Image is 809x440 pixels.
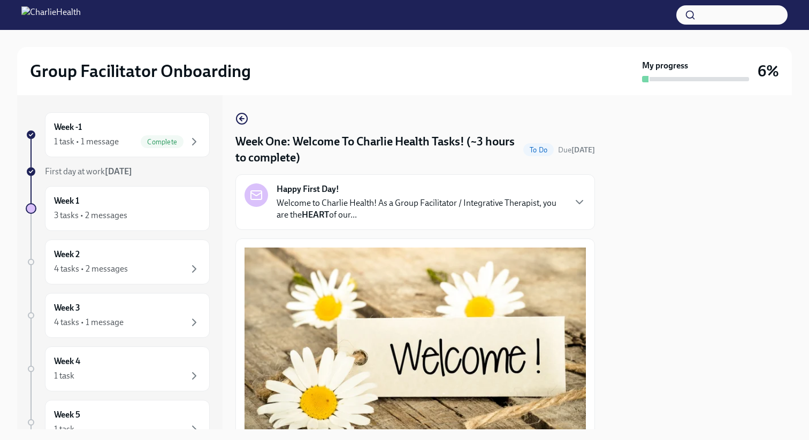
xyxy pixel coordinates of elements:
div: 1 task [54,423,74,435]
div: 1 task • 1 message [54,136,119,148]
img: CharlieHealth [21,6,81,24]
strong: HEART [302,210,329,220]
div: 3 tasks • 2 messages [54,210,127,221]
div: 1 task [54,370,74,382]
div: 4 tasks • 1 message [54,317,124,328]
a: Week -11 task • 1 messageComplete [26,112,210,157]
p: Welcome to Charlie Health! As a Group Facilitator / Integrative Therapist, you are the of our... [277,197,564,221]
h6: Week 2 [54,249,80,260]
h2: Group Facilitator Onboarding [30,60,251,82]
strong: My progress [642,60,688,72]
a: Week 41 task [26,346,210,391]
strong: Happy First Day! [277,183,339,195]
div: 4 tasks • 2 messages [54,263,128,275]
h3: 6% [758,61,779,81]
a: Week 34 tasks • 1 message [26,293,210,338]
h4: Week One: Welcome To Charlie Health Tasks! (~3 hours to complete) [235,134,519,166]
span: First day at work [45,166,132,176]
a: Week 13 tasks • 2 messages [26,186,210,231]
span: Due [558,145,595,155]
h6: Week -1 [54,121,82,133]
h6: Week 3 [54,302,80,314]
strong: [DATE] [571,145,595,155]
span: Complete [141,138,184,146]
h6: Week 1 [54,195,79,207]
a: First day at work[DATE] [26,166,210,177]
strong: [DATE] [105,166,132,176]
a: Week 24 tasks • 2 messages [26,240,210,284]
span: To Do [523,146,554,154]
h6: Week 4 [54,356,80,367]
h6: Week 5 [54,409,80,421]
